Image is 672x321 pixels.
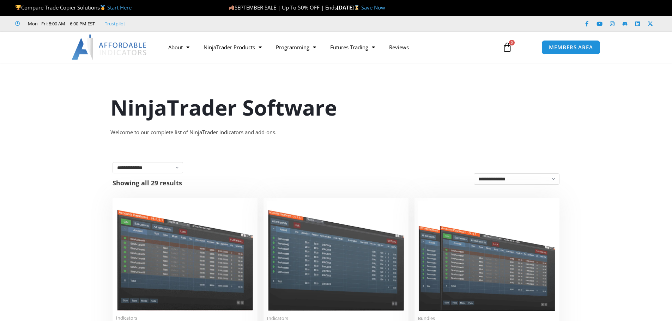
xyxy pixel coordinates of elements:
img: ⌛ [354,5,359,10]
a: 0 [492,37,523,57]
img: 🍂 [229,5,234,10]
span: 0 [509,40,515,45]
strong: [DATE] [337,4,361,11]
span: Indicators [116,315,254,321]
p: Showing all 29 results [113,180,182,186]
img: Duplicate Account Actions [116,201,254,311]
nav: Menu [161,39,494,55]
span: MEMBERS AREA [549,45,593,50]
a: NinjaTrader Products [196,39,269,55]
span: Compare Trade Copier Solutions [15,4,132,11]
img: LogoAI | Affordable Indicators – NinjaTrader [72,35,147,60]
select: Shop order [474,173,559,185]
h1: NinjaTrader Software [110,93,562,122]
a: Futures Trading [323,39,382,55]
div: Welcome to our complete list of NinjaTrader indicators and add-ons. [110,128,562,137]
span: SEPTEMBER SALE | Up To 50% OFF | Ends [229,4,337,11]
a: Reviews [382,39,416,55]
a: Programming [269,39,323,55]
a: About [161,39,196,55]
a: Trustpilot [105,19,125,28]
img: 🥇 [100,5,105,10]
a: Start Here [107,4,132,11]
img: Accounts Dashboard Suite [418,201,556,311]
span: Mon - Fri: 8:00 AM – 6:00 PM EST [26,19,95,28]
img: 🏆 [16,5,21,10]
a: Save Now [361,4,385,11]
a: MEMBERS AREA [541,40,600,55]
img: Account Risk Manager [267,201,405,311]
